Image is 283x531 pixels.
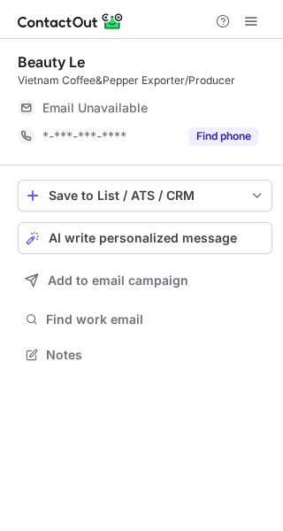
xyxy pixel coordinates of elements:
button: Notes [18,342,272,367]
button: save-profile-one-click [18,180,272,212]
span: Notes [46,347,265,363]
button: Find work email [18,307,272,332]
button: Reveal Button [188,127,258,145]
span: Add to email campaign [48,273,188,288]
div: Beauty Le [18,53,85,71]
img: ContactOut v5.3.10 [18,11,124,32]
span: AI write personalized message [49,231,237,245]
button: AI write personalized message [18,222,272,254]
div: Vietnam Coffee&Pepper Exporter/Producer [18,73,272,88]
div: Save to List / ATS / CRM [49,189,241,203]
button: Add to email campaign [18,265,272,296]
span: Find work email [46,312,265,327]
span: Email Unavailable [42,100,148,116]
